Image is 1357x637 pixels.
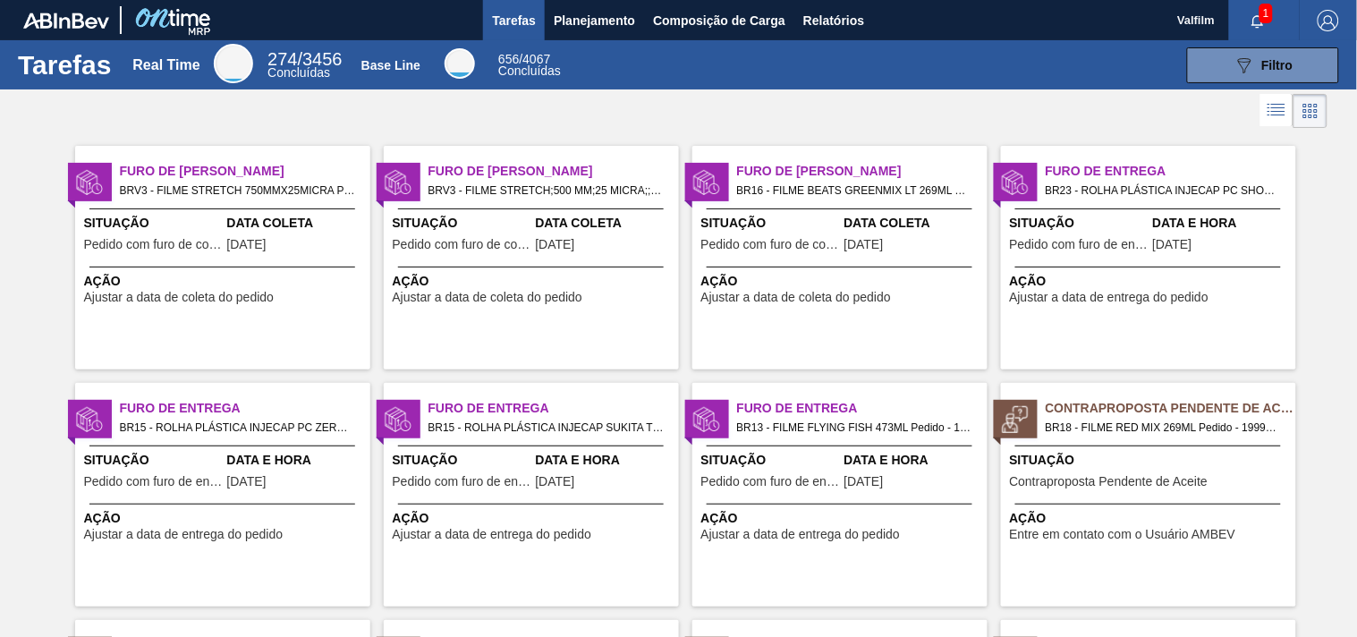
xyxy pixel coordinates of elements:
div: Visão em Lista [1260,94,1293,128]
span: Ajustar a data de coleta do pedido [393,291,583,304]
span: 03/09/2025 [227,238,267,251]
span: Data e Hora [227,451,366,470]
img: status [1002,406,1029,433]
h1: Tarefas [18,55,112,75]
span: Situação [393,451,531,470]
div: Base Line [498,54,561,77]
span: BR15 - ROLHA PLÁSTICA INJECAP SUKITA TUBAINA SHORT Pedido - 2013993 [428,418,665,437]
span: Pedido com furo de entrega [393,475,531,488]
span: Data e Hora [1153,214,1292,233]
span: Relatórios [803,10,864,31]
span: BRV3 - FILME STRETCH 750MMX25MICRA Pedido - 1998317 [120,181,356,200]
span: Contraproposta Pendente de Aceite [1010,475,1209,488]
span: Ação [84,272,366,291]
span: Ajustar a data de coleta do pedido [84,291,275,304]
span: Situação [393,214,531,233]
span: Furo de Coleta [428,162,679,181]
span: Ação [84,509,366,528]
img: status [693,169,720,196]
div: Real Time [132,57,199,73]
span: Planejamento [554,10,635,31]
div: Base Line [445,48,475,79]
img: status [693,406,720,433]
img: status [1002,169,1029,196]
span: 656 [498,52,519,66]
span: Situação [701,214,840,233]
span: Furo de Entrega [120,399,370,418]
span: 22/07/2025, [844,475,884,488]
span: Ajustar a data de entrega do pedido [1010,291,1209,304]
img: status [385,406,411,433]
img: status [76,406,103,433]
img: TNhmsLtSVTkK8tSr43FrP2fwEKptu5GPRR3wAAAABJRU5ErkJggg== [23,13,109,29]
div: Visão em Cards [1293,94,1327,128]
span: Ação [1010,509,1292,528]
span: Pedido com furo de coleta [84,238,223,251]
span: Furo de Entrega [428,399,679,418]
span: Ajustar a data de entrega do pedido [393,528,592,541]
span: BR23 - ROLHA PLÁSTICA INJECAP PC SHORT Pedido - 2013903 [1046,181,1282,200]
span: 04/09/2025, [1153,238,1192,251]
span: BR13 - FILME FLYING FISH 473ML Pedido - 1972005 [737,418,973,437]
div: Base Line [361,58,420,72]
span: BRV3 - FILME STRETCH;500 MM;25 MICRA;;FILMESTRE Pedido - 1998298 [428,181,665,200]
span: Pedido com furo de coleta [393,238,531,251]
span: Situação [84,451,223,470]
span: 02/09/2025 [536,238,575,251]
span: Concluídas [498,64,561,78]
span: Contraproposta Pendente de Aceite [1046,399,1296,418]
span: Ação [393,272,674,291]
button: Notificações [1229,8,1286,33]
span: Data e Hora [844,451,983,470]
div: Real Time [267,52,342,79]
span: Ação [1010,272,1292,291]
span: Tarefas [492,10,536,31]
span: Pedido com furo de entrega [1010,238,1149,251]
span: Data Coleta [536,214,674,233]
span: Situação [84,214,223,233]
span: / 4067 [498,52,550,66]
span: Entre em contato com o Usuário AMBEV [1010,528,1236,541]
span: Furo de Coleta [120,162,370,181]
span: Pedido com furo de entrega [701,475,840,488]
span: BR16 - FILME BEATS GREENMIX LT 269ML Pedido - 2010580 [737,181,973,200]
span: Data Coleta [844,214,983,233]
span: Composição de Carga [653,10,785,31]
div: Real Time [214,44,253,83]
span: Data Coleta [227,214,366,233]
span: 1 [1259,4,1273,23]
span: Situação [1010,451,1292,470]
span: Pedido com furo de coleta [701,238,840,251]
span: Pedido com furo de entrega [84,475,223,488]
span: Ação [701,509,983,528]
span: Furo de Coleta [737,162,988,181]
span: BR18 - FILME RED MIX 269ML Pedido - 1999661 [1046,418,1282,437]
span: Ajustar a data de entrega do pedido [701,528,901,541]
span: Ajustar a data de entrega do pedido [84,528,284,541]
span: 04/09/2025, [227,475,267,488]
button: Filtro [1187,47,1339,83]
span: BR15 - ROLHA PLÁSTICA INJECAP PC ZERO SHORT Pedido - 2013994 [120,418,356,437]
img: status [385,169,411,196]
span: 04/09/2025, [536,475,575,488]
span: Concluídas [267,65,330,80]
span: Furo de Entrega [1046,162,1296,181]
span: Ajustar a data de coleta do pedido [701,291,892,304]
span: / 3456 [267,49,342,69]
span: Ação [701,272,983,291]
span: 04/09/2025 [844,238,884,251]
span: Filtro [1262,58,1293,72]
span: Data e Hora [536,451,674,470]
span: 274 [267,49,297,69]
img: Logout [1318,10,1339,31]
span: Furo de Entrega [737,399,988,418]
span: Situação [701,451,840,470]
img: status [76,169,103,196]
span: Ação [393,509,674,528]
span: Situação [1010,214,1149,233]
